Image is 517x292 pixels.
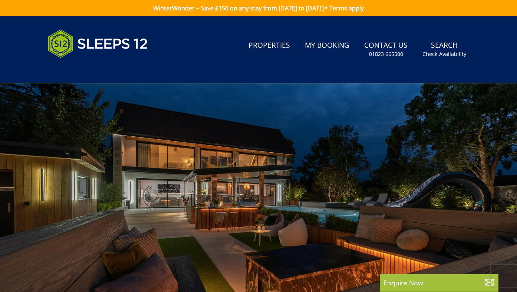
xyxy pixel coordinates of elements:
a: Properties [246,37,293,54]
small: Check Availability [422,50,466,58]
iframe: Customer reviews powered by Trustpilot [44,67,122,73]
a: SearchCheck Availability [419,37,469,62]
a: Contact Us01823 665500 [361,37,411,62]
img: Sleeps 12 [48,25,148,62]
a: My Booking [302,37,352,54]
p: Enquire Now [383,278,495,288]
small: 01823 665500 [369,50,403,58]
